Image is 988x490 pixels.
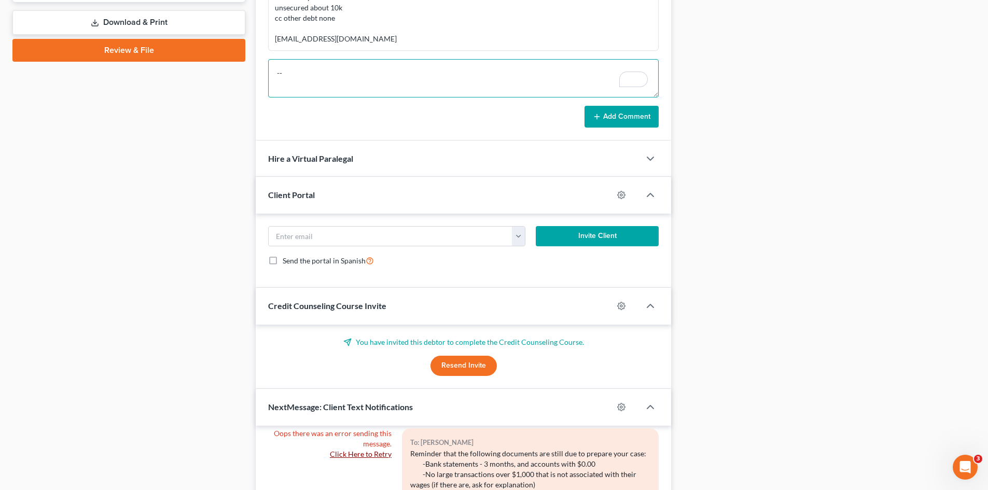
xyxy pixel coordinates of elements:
span: Oops there was an error sending this message. [274,429,392,448]
span: Hire a Virtual Paralegal [268,153,353,163]
input: Enter email [269,227,512,246]
a: Download & Print [12,10,245,35]
button: Resend Invite [430,356,497,376]
div: To: [PERSON_NAME] [410,437,650,449]
textarea: To enrich screen reader interactions, please activate Accessibility in Grammarly extension settings [268,59,659,97]
a: Click Here to Retry [330,450,392,458]
span: 3 [974,455,982,463]
iframe: Intercom live chat [953,455,978,480]
button: Invite Client [536,226,659,247]
span: Credit Counseling Course Invite [268,301,386,311]
span: Send the portal in Spanish [283,256,366,265]
p: You have invited this debtor to complete the Credit Counseling Course. [268,337,659,347]
span: Client Portal [268,190,315,200]
a: Review & File [12,39,245,62]
button: Add Comment [585,106,659,128]
span: NextMessage: Client Text Notifications [268,402,413,412]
